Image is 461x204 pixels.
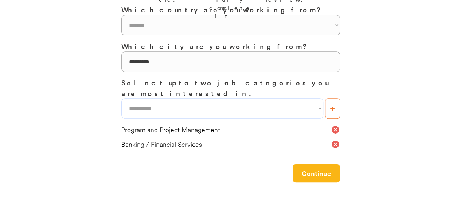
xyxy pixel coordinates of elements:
[331,140,340,149] button: cancel
[121,77,340,98] h3: Select up to two job categories you are most interested in.
[325,98,340,119] button: +
[121,41,340,51] h3: Which city are you working from?
[293,164,340,182] button: Continue
[121,4,340,15] h3: Which country are you working from?
[331,125,340,134] button: cancel
[121,140,331,149] div: Banking / Financial Services
[121,125,331,134] div: Program and Project Management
